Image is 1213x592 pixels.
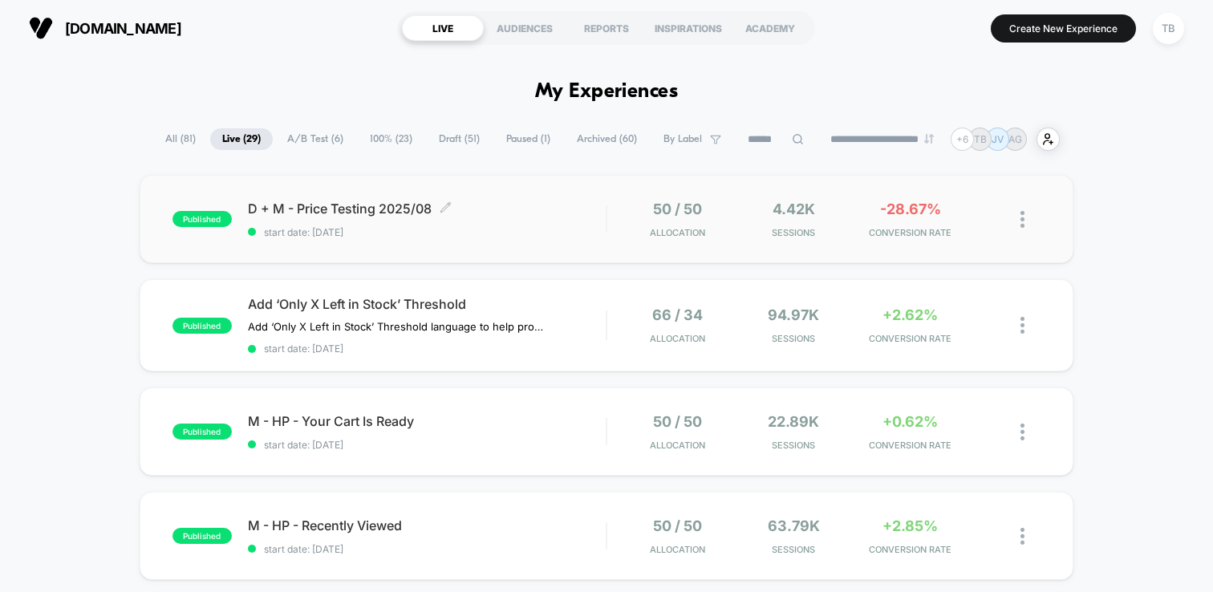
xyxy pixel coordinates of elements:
[358,128,424,150] span: 100% ( 23 )
[1020,317,1024,334] img: close
[248,343,606,355] span: start date: [DATE]
[663,133,702,145] span: By Label
[856,544,964,555] span: CONVERSION RATE
[856,440,964,451] span: CONVERSION RATE
[494,128,562,150] span: Paused ( 1 )
[652,306,703,323] span: 66 / 34
[768,413,819,430] span: 22.89k
[768,517,820,534] span: 63.79k
[768,306,819,323] span: 94.97k
[856,333,964,344] span: CONVERSION RATE
[773,201,815,217] span: 4.42k
[402,15,484,41] div: LIVE
[650,227,705,238] span: Allocation
[172,211,232,227] span: published
[172,424,232,440] span: published
[1020,424,1024,440] img: close
[248,543,606,555] span: start date: [DATE]
[248,517,606,533] span: M - HP - Recently Viewed
[653,517,702,534] span: 50 / 50
[172,528,232,544] span: published
[566,15,647,41] div: REPORTS
[1148,12,1189,45] button: TB
[153,128,208,150] span: All ( 81 )
[740,227,848,238] span: Sessions
[1020,211,1024,228] img: close
[248,439,606,451] span: start date: [DATE]
[484,15,566,41] div: AUDIENCES
[740,440,848,451] span: Sessions
[882,413,938,430] span: +0.62%
[650,440,705,451] span: Allocation
[427,128,492,150] span: Draft ( 51 )
[653,201,702,217] span: 50 / 50
[248,226,606,238] span: start date: [DATE]
[275,128,355,150] span: A/B Test ( 6 )
[248,296,606,312] span: Add ‘Only X Left in Stock’ Threshold
[248,413,606,429] span: M - HP - Your Cart Is Ready
[856,227,964,238] span: CONVERSION RATE
[974,133,987,145] p: TB
[248,201,606,217] span: D + M - Price Testing 2025/08
[29,16,53,40] img: Visually logo
[1008,133,1022,145] p: AG
[740,544,848,555] span: Sessions
[535,80,679,103] h1: My Experiences
[650,333,705,344] span: Allocation
[740,333,848,344] span: Sessions
[647,15,729,41] div: INSPIRATIONS
[653,413,702,430] span: 50 / 50
[172,318,232,334] span: published
[650,544,705,555] span: Allocation
[565,128,649,150] span: Archived ( 60 )
[880,201,941,217] span: -28.67%
[992,133,1004,145] p: JV
[924,134,934,144] img: end
[1153,13,1184,44] div: TB
[882,517,938,534] span: +2.85%
[210,128,273,150] span: Live ( 29 )
[991,14,1136,43] button: Create New Experience
[1020,528,1024,545] img: close
[729,15,811,41] div: ACADEMY
[951,128,974,151] div: + 6
[248,320,546,333] span: Add ‘Only X Left in Stock’ Threshold language to help promote urgency
[882,306,938,323] span: +2.62%
[65,20,181,37] span: [DOMAIN_NAME]
[24,15,186,41] button: [DOMAIN_NAME]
